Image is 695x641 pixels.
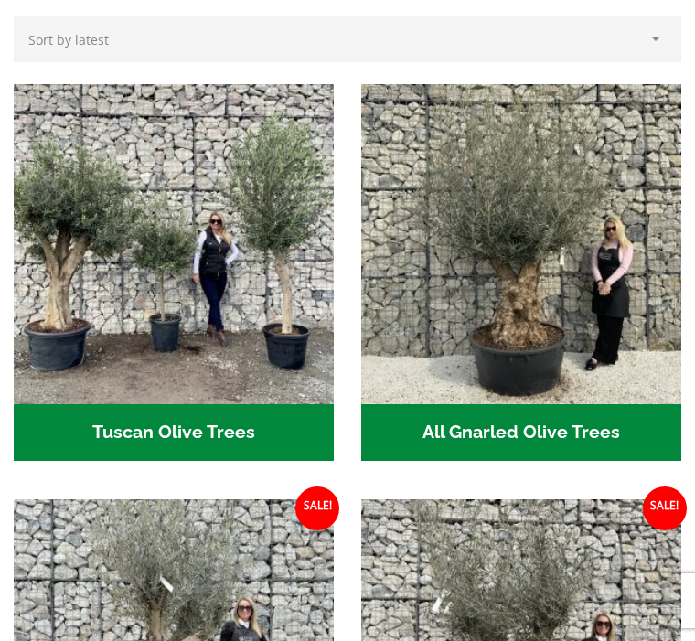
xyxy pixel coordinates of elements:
[14,84,334,404] img: Tuscan Olive Trees
[14,404,334,461] h2: Tuscan Olive Trees
[361,404,681,461] h2: All Gnarled Olive Trees
[14,84,334,461] a: Visit product category Tuscan Olive Trees
[14,16,681,62] select: Shop order
[295,486,339,530] span: Sale!
[643,486,687,530] span: Sale!
[361,84,681,461] a: Visit product category All Gnarled Olive Trees
[361,84,681,404] img: All Gnarled Olive Trees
